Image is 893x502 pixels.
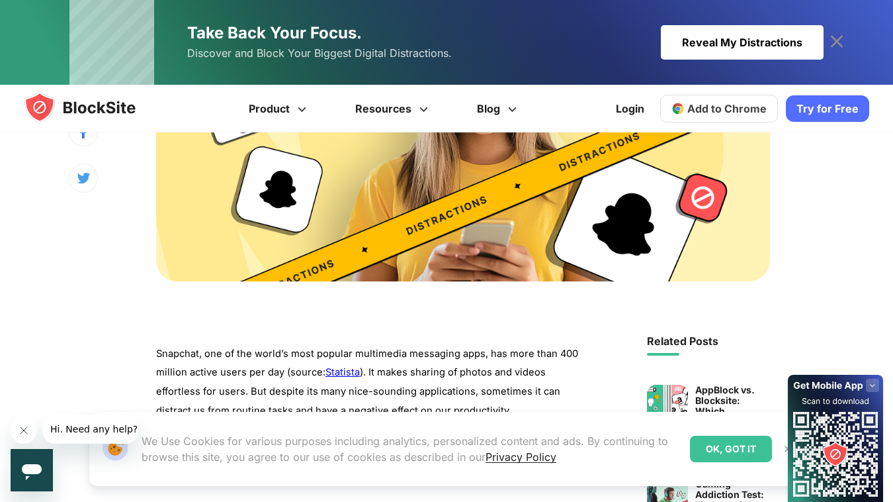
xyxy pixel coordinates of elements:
img: blocksite-icon.5d769676.svg [24,91,161,123]
img: chrome-icon.svg [671,102,685,115]
p: We Use Cookies for various purposes including analytics, personalized content and ads. By continu... [142,433,679,465]
text: Related Posts [647,334,770,348]
a: Privacy Policy [486,450,556,464]
a: AppBlock vs. Blocksite: Which Productivity Tool Is Better? [DATE] • [647,385,770,456]
a: Resources [333,85,454,132]
span: Add to Chrome [687,102,767,115]
button: Close [779,440,796,458]
img: How to Block Snapchat on My Phone and Computer [156,3,770,281]
a: Statista [325,366,360,378]
a: Try for Free [786,95,869,122]
div: OK, GOT IT [690,436,772,462]
a: Blog [454,85,543,132]
p: Snapchat, one of the world’s most popular multimedia messaging apps, has more than 400 million ac... [156,344,586,421]
a: Product [226,85,333,132]
a: Add to Chrome [660,95,778,123]
img: Close [783,444,793,454]
iframe: Message from company [42,415,138,444]
span: Take Back Your Focus. [187,23,362,42]
div: Reveal My Distractions [661,25,824,60]
a: Login [608,93,652,125]
text: AppBlock vs. Blocksite: Which Productivity Tool Is Better? [695,385,770,438]
iframe: Close message [11,417,37,444]
iframe: Button to launch messaging window [11,449,53,491]
span: Discover and Block Your Biggest Digital Distractions. [187,44,452,63]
